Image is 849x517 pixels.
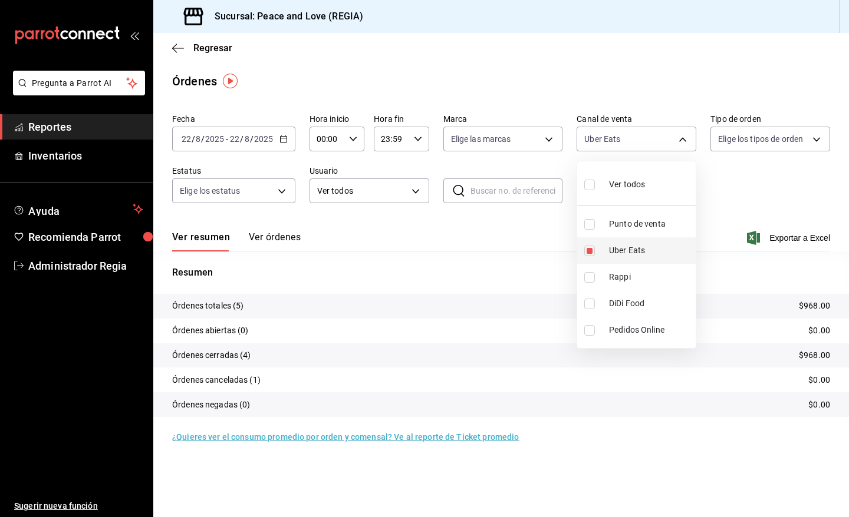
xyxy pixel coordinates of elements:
[609,324,691,336] span: Pedidos Online
[223,74,238,88] img: Tooltip marker
[609,178,645,191] span: Ver todos
[609,218,691,230] span: Punto de venta
[609,271,691,283] span: Rappi
[609,297,691,310] span: DiDi Food
[609,244,691,257] span: Uber Eats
